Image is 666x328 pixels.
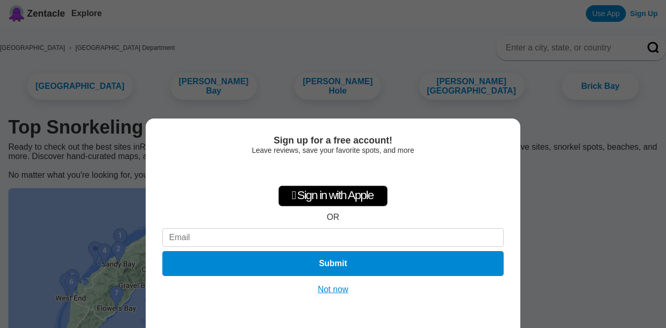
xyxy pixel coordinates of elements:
input: Email [162,228,504,247]
div: Sign in with Apple [278,186,388,206]
div: Sign up for a free account! [162,135,504,146]
iframe: Sign in with Google Button [280,160,386,182]
button: Not now [315,284,352,295]
div: Leave reviews, save your favorite spots, and more [162,146,504,154]
div: OR [327,213,339,222]
button: Submit [162,251,504,276]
